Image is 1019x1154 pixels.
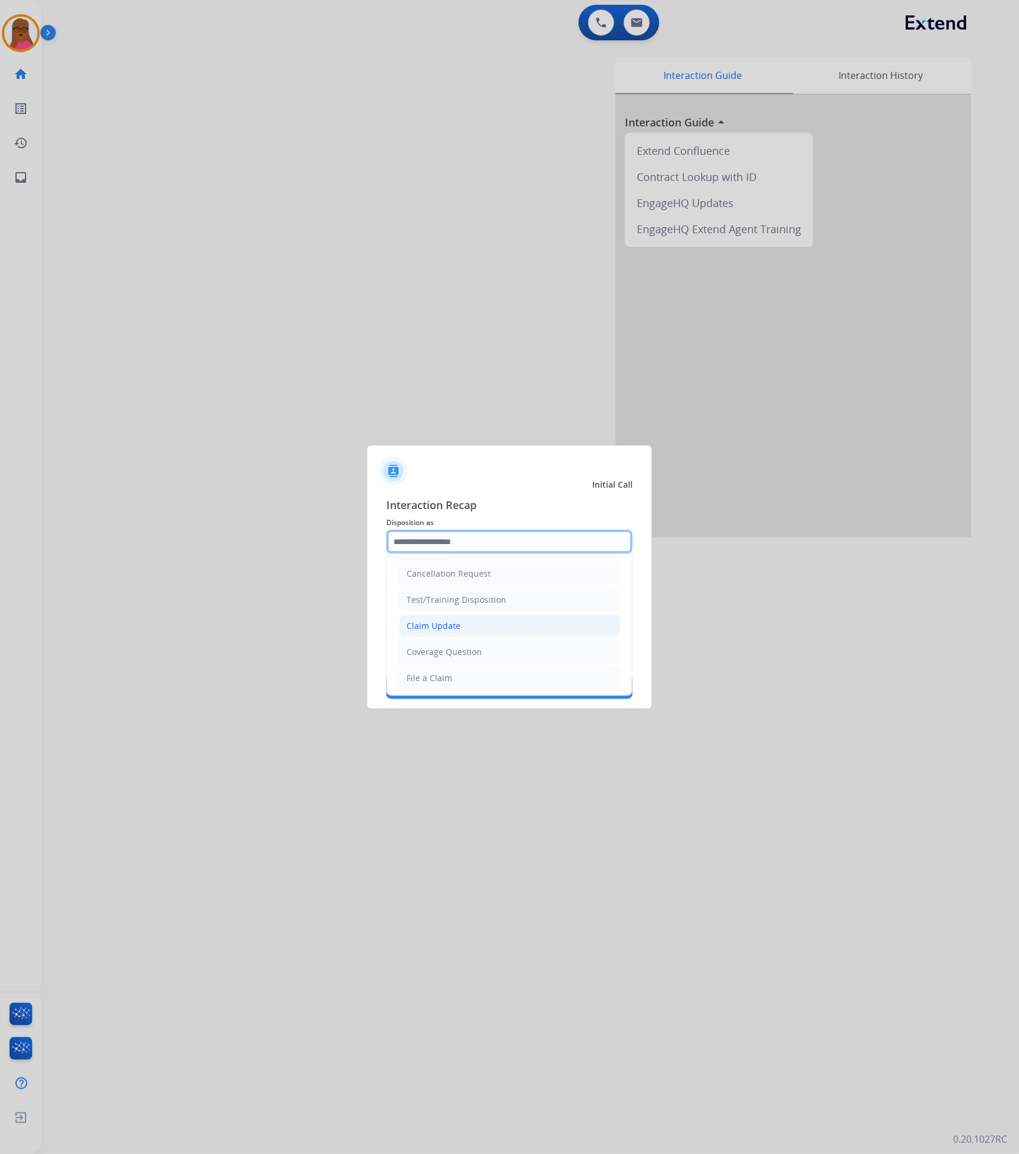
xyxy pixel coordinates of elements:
[407,646,482,658] div: Coverage Question
[386,497,633,516] span: Interaction Recap
[592,479,633,491] span: Initial Call
[386,516,633,530] span: Disposition as
[407,568,491,580] div: Cancellation Request
[407,620,461,632] div: Claim Update
[407,672,452,684] div: File a Claim
[953,1133,1007,1147] p: 0.20.1027RC
[379,457,408,485] img: contactIcon
[407,594,506,606] div: Test/Training Disposition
